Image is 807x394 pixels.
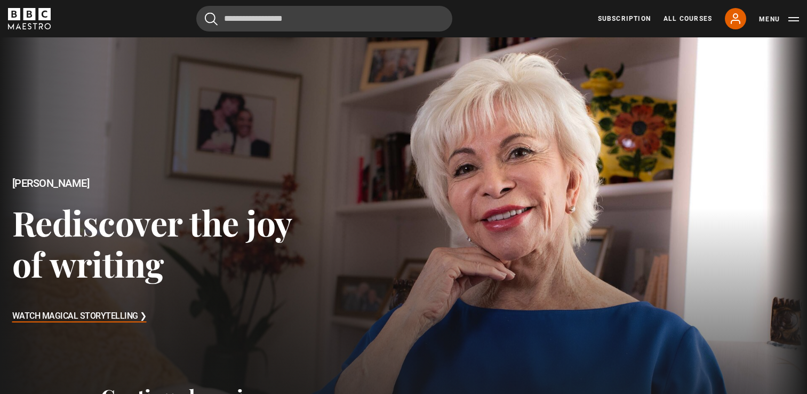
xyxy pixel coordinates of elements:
input: Search [196,6,452,31]
a: All Courses [664,14,712,23]
h3: Rediscover the joy of writing [12,202,323,285]
button: Submit the search query [205,12,218,26]
button: Toggle navigation [759,14,799,25]
h3: Watch Magical Storytelling ❯ [12,309,147,325]
svg: BBC Maestro [8,8,51,29]
a: Subscription [598,14,651,23]
h2: [PERSON_NAME] [12,177,323,190]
